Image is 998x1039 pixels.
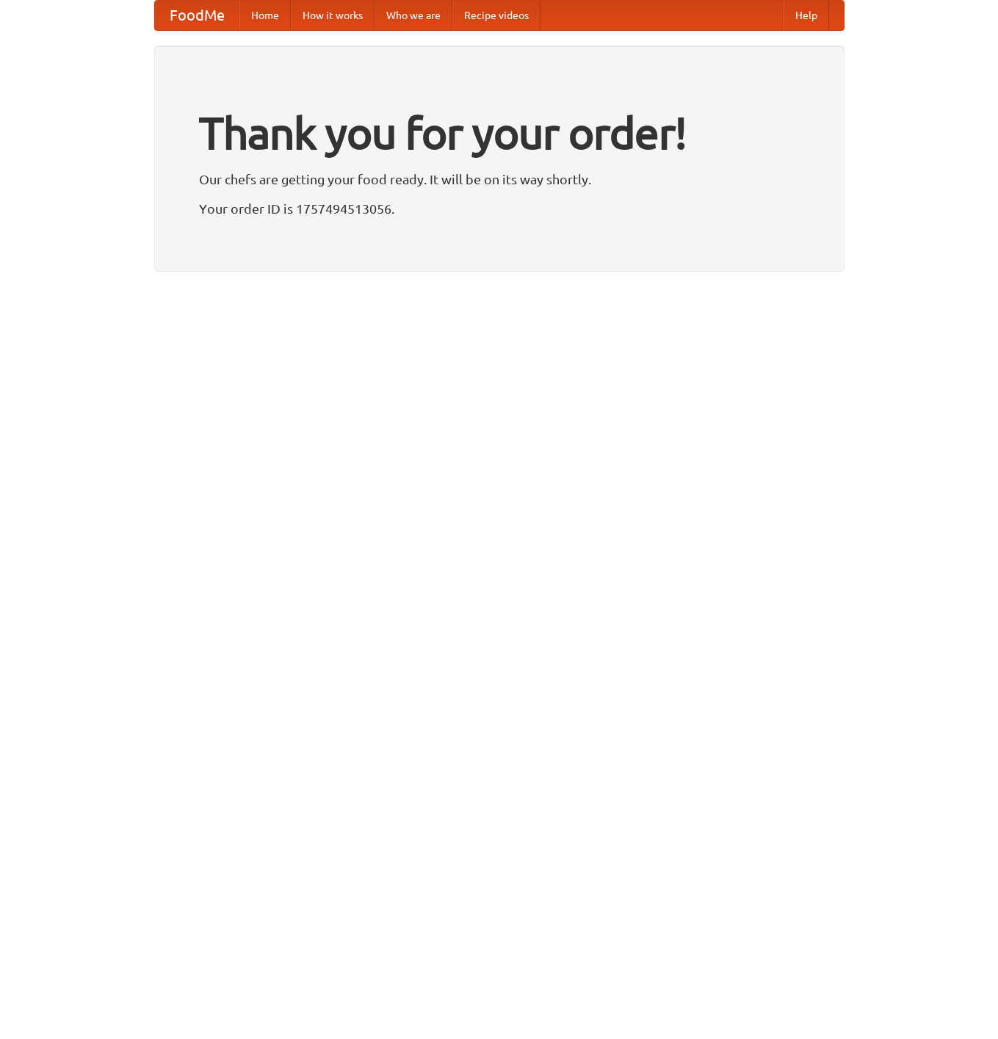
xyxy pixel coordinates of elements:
a: Who we are [375,1,452,30]
p: Our chefs are getting your food ready. It will be on its way shortly. [199,168,800,190]
a: Help [784,1,829,30]
h1: Thank you for your order! [199,98,800,168]
a: Recipe videos [452,1,540,30]
a: Home [239,1,291,30]
a: FoodMe [155,1,239,30]
p: Your order ID is 1757494513056. [199,198,800,220]
a: How it works [291,1,375,30]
